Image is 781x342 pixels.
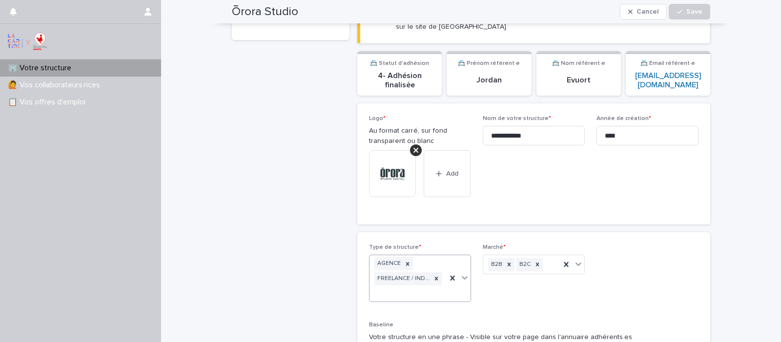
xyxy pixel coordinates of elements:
span: Année de création [596,116,651,121]
span: Baseline [369,322,393,328]
h2: Ōrora Studio [232,5,298,19]
button: Cancel [620,4,667,20]
p: 📋 Vos offres d'emploi [4,98,93,107]
div: FREELANCE / INDÉPENDANT [374,272,431,285]
span: Marché [483,244,506,250]
span: Nom de votre structure [483,116,551,121]
div: B2C [516,258,532,271]
button: Add [424,150,471,197]
p: 🏢 Votre structure [4,63,79,73]
span: Cancel [637,8,658,15]
span: 📇 Prénom référent·e [458,60,520,66]
p: 4- Adhésion finalisée [363,71,436,90]
span: 📇 Email référent·e [640,60,695,66]
p: 🙋 Vos collaborateurs·rices [4,80,108,90]
a: [EMAIL_ADDRESS][DOMAIN_NAME] [635,72,701,89]
span: Logo [369,116,386,121]
div: AGENCE [374,257,402,270]
p: Jordan [452,76,525,85]
span: Add [446,170,458,177]
span: Save [686,8,702,15]
button: Save [669,4,710,20]
img: 0gGPHhxvTcqAcEVVBWoD [8,32,48,51]
span: 📇 Nom référent·e [552,60,605,66]
p: Evuort [542,76,615,85]
span: Type de structure [369,244,421,250]
p: Au format carré, sur fond transparent ou blanc [369,126,471,146]
div: B2B [488,258,504,271]
span: 📇 Statut d'adhésion [370,60,429,66]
